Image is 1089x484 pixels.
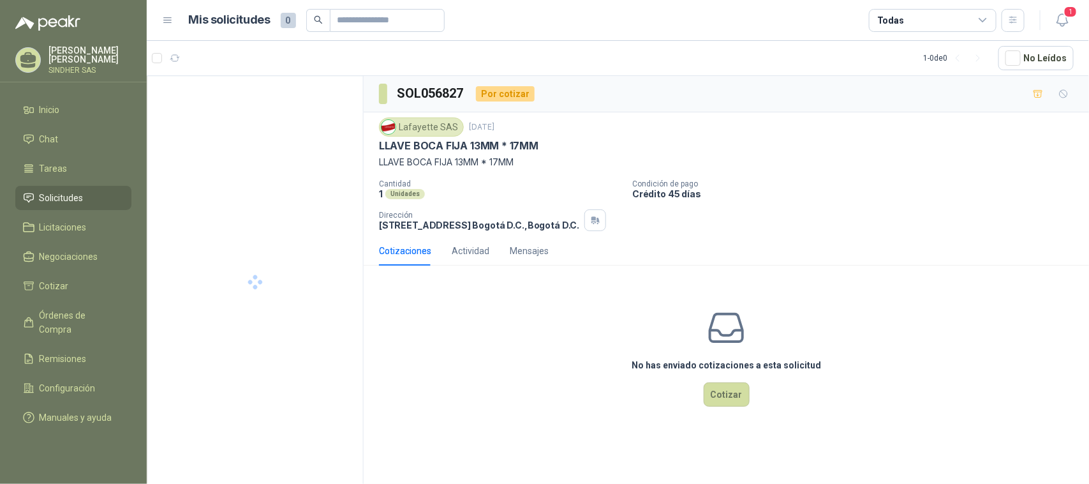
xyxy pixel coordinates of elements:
span: Negociaciones [40,250,98,264]
span: Inicio [40,103,60,117]
img: Company Logo [382,120,396,134]
p: [STREET_ADDRESS] Bogotá D.C. , Bogotá D.C. [379,220,579,231]
p: 1 [379,188,383,199]
div: Unidades [385,189,425,199]
h3: No has enviado cotizaciones a esta solicitud [632,358,821,372]
span: Solicitudes [40,191,84,205]
a: Chat [15,127,131,151]
span: Remisiones [40,352,87,366]
div: Lafayette SAS [379,117,464,137]
div: Por cotizar [476,86,535,102]
a: Negociaciones [15,245,131,269]
div: Actividad [452,244,489,258]
span: Tareas [40,162,68,176]
p: LLAVE BOCA FIJA 13MM * 17MM [379,139,538,153]
p: Condición de pago [632,179,1084,188]
div: Todas [877,13,904,27]
span: Órdenes de Compra [40,308,119,337]
a: Remisiones [15,347,131,371]
button: No Leídos [998,46,1074,70]
a: Manuales y ayuda [15,405,131,430]
h3: SOL056827 [397,84,466,103]
a: Inicio [15,98,131,122]
span: Manuales y ayuda [40,411,112,425]
p: [PERSON_NAME] [PERSON_NAME] [48,46,131,64]
p: [DATE] [469,121,494,133]
a: Tareas [15,156,131,181]
p: Dirección [379,211,579,220]
p: Cantidad [379,179,622,188]
div: Mensajes [510,244,549,258]
span: Configuración [40,381,96,395]
span: Licitaciones [40,220,87,234]
h1: Mis solicitudes [189,11,270,29]
button: 1 [1051,9,1074,32]
a: Configuración [15,376,131,400]
p: Crédito 45 días [632,188,1084,199]
a: Órdenes de Compra [15,303,131,342]
span: 1 [1063,6,1078,18]
span: Cotizar [40,279,69,293]
span: Chat [40,132,59,146]
img: Logo peakr [15,15,80,31]
a: Cotizar [15,274,131,298]
p: LLAVE BOCA FIJA 13MM * 17MM [379,155,1074,169]
div: 1 - 0 de 0 [923,48,988,68]
a: Licitaciones [15,215,131,239]
span: search [314,15,323,24]
button: Cotizar [704,382,750,407]
p: SINDHER SAS [48,66,131,74]
div: Cotizaciones [379,244,431,258]
span: 0 [281,13,296,28]
a: Solicitudes [15,186,131,210]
